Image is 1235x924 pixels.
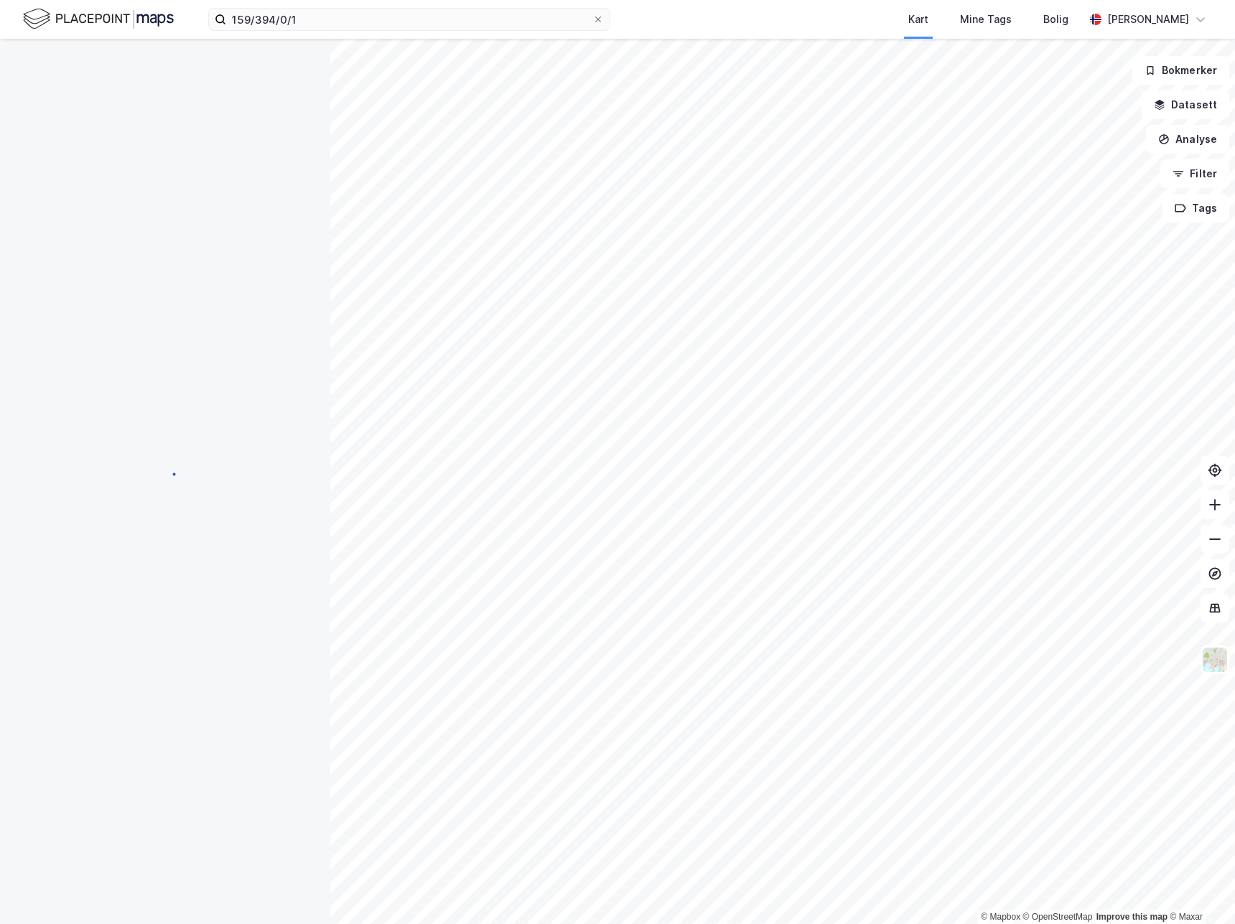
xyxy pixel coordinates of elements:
a: Improve this map [1096,912,1168,922]
div: Bolig [1043,11,1068,28]
button: Analyse [1146,125,1229,154]
a: OpenStreetMap [1023,912,1093,922]
div: Kart [908,11,928,28]
img: spinner.a6d8c91a73a9ac5275cf975e30b51cfb.svg [154,462,177,485]
input: Søk på adresse, matrikkel, gårdeiere, leietakere eller personer [226,9,592,30]
a: Mapbox [981,912,1020,922]
div: Mine Tags [960,11,1012,28]
button: Datasett [1142,90,1229,119]
img: logo.f888ab2527a4732fd821a326f86c7f29.svg [23,6,174,32]
img: Z [1201,646,1229,673]
button: Tags [1162,194,1229,223]
div: [PERSON_NAME] [1107,11,1189,28]
button: Bokmerker [1132,56,1229,85]
button: Filter [1160,159,1229,188]
iframe: Chat Widget [1163,855,1235,924]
